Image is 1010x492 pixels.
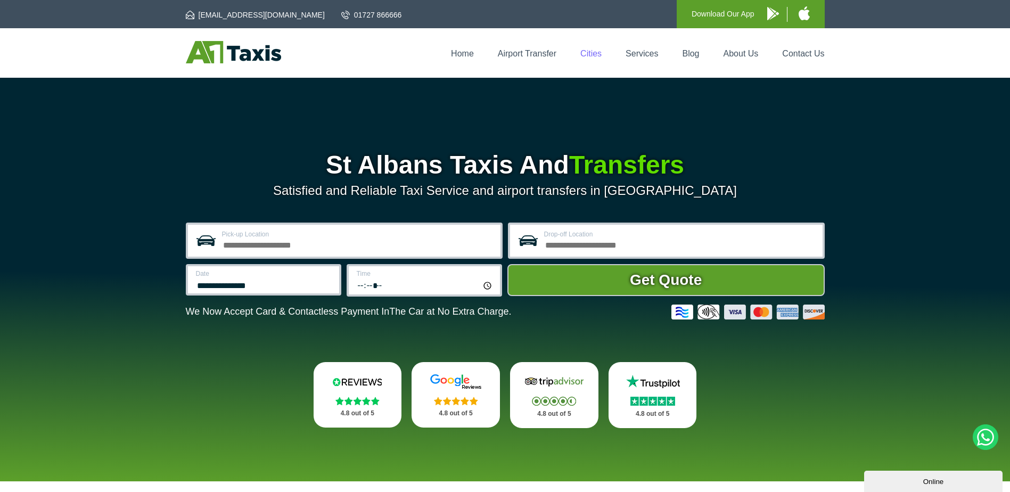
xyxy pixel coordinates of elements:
[186,183,825,198] p: Satisfied and Reliable Taxi Service and airport transfers in [GEOGRAPHIC_DATA]
[186,306,512,317] p: We Now Accept Card & Contactless Payment In
[621,374,685,390] img: Trustpilot
[682,49,699,58] a: Blog
[671,305,825,319] img: Credit And Debit Cards
[532,397,576,406] img: Stars
[186,41,281,63] img: A1 Taxis St Albans LTD
[424,374,488,390] img: Google
[609,362,697,428] a: Trustpilot Stars 4.8 out of 5
[357,270,494,277] label: Time
[510,362,598,428] a: Tripadvisor Stars 4.8 out of 5
[767,7,779,20] img: A1 Taxis Android App
[325,407,390,420] p: 4.8 out of 5
[522,407,587,421] p: 4.8 out of 5
[724,49,759,58] a: About Us
[580,49,602,58] a: Cities
[335,397,380,405] img: Stars
[799,6,810,20] img: A1 Taxis iPhone App
[222,231,494,237] label: Pick-up Location
[389,306,511,317] span: The Car at No Extra Charge.
[341,10,402,20] a: 01727 866666
[412,362,500,428] a: Google Stars 4.8 out of 5
[692,7,754,21] p: Download Our App
[544,231,816,237] label: Drop-off Location
[196,270,333,277] label: Date
[620,407,685,421] p: 4.8 out of 5
[423,407,488,420] p: 4.8 out of 5
[314,362,402,428] a: Reviews.io Stars 4.8 out of 5
[325,374,389,390] img: Reviews.io
[782,49,824,58] a: Contact Us
[186,10,325,20] a: [EMAIL_ADDRESS][DOMAIN_NAME]
[626,49,658,58] a: Services
[186,152,825,178] h1: St Albans Taxis And
[507,264,825,296] button: Get Quote
[498,49,556,58] a: Airport Transfer
[569,151,684,179] span: Transfers
[451,49,474,58] a: Home
[434,397,478,405] img: Stars
[522,374,586,390] img: Tripadvisor
[630,397,675,406] img: Stars
[864,469,1005,492] iframe: chat widget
